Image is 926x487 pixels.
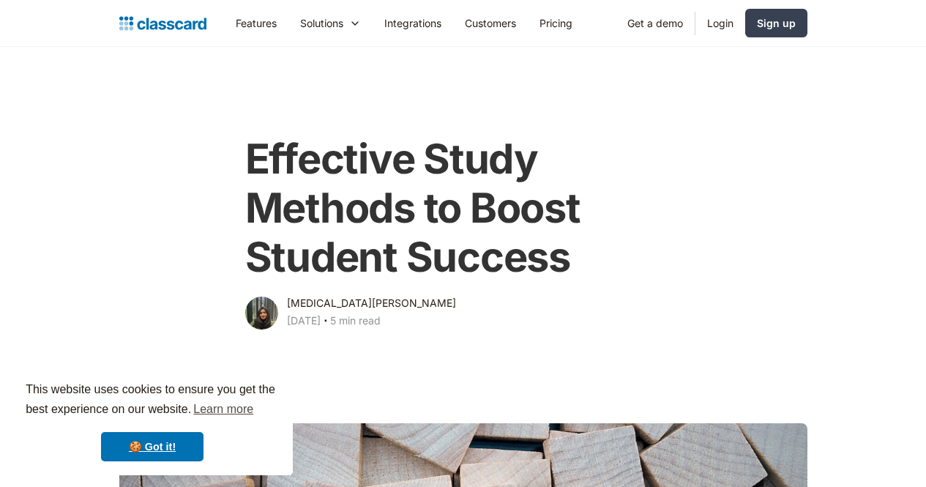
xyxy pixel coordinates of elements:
a: learn more about cookies [191,398,255,420]
a: Customers [453,7,528,40]
a: Features [224,7,288,40]
div: Sign up [757,15,796,31]
div: Solutions [300,15,343,31]
div: Solutions [288,7,373,40]
div: 5 min read [330,312,381,330]
span: This website uses cookies to ensure you get the best experience on our website. [26,381,279,420]
a: Get a demo [616,7,695,40]
h1: Effective Study Methods to Boost Student Success [245,135,682,283]
div: ‧ [321,312,330,332]
a: Sign up [745,9,807,37]
div: [DATE] [287,312,321,330]
a: Pricing [528,7,584,40]
div: cookieconsent [12,367,293,475]
a: home [119,13,206,34]
a: Login [695,7,745,40]
div: [MEDICAL_DATA][PERSON_NAME] [287,294,456,312]
a: dismiss cookie message [101,432,204,461]
a: Integrations [373,7,453,40]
